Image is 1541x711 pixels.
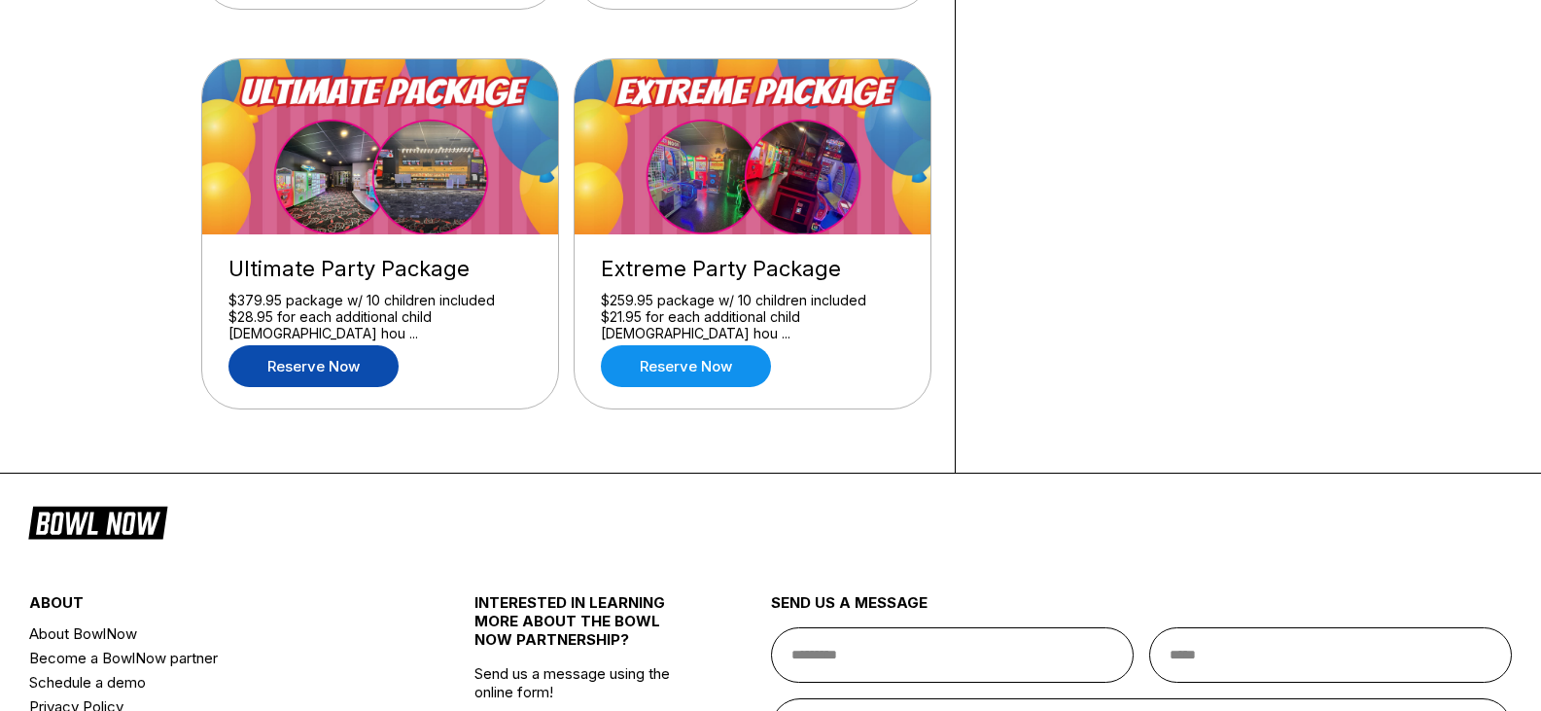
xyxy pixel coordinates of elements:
div: send us a message [771,593,1513,627]
div: $259.95 package w/ 10 children included $21.95 for each additional child [DEMOGRAPHIC_DATA] hou ... [601,292,904,326]
div: $379.95 package w/ 10 children included $28.95 for each additional child [DEMOGRAPHIC_DATA] hou ... [228,292,532,326]
a: Reserve now [228,345,399,387]
div: Extreme Party Package [601,256,904,282]
div: Ultimate Party Package [228,256,532,282]
div: about [29,593,400,622]
a: Reserve now [601,345,771,387]
a: About BowlNow [29,622,400,646]
a: Become a BowlNow partner [29,646,400,670]
img: Extreme Party Package [575,59,932,234]
img: Ultimate Party Package [202,59,560,234]
a: Schedule a demo [29,670,400,694]
div: INTERESTED IN LEARNING MORE ABOUT THE BOWL NOW PARTNERSHIP? [474,593,697,664]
